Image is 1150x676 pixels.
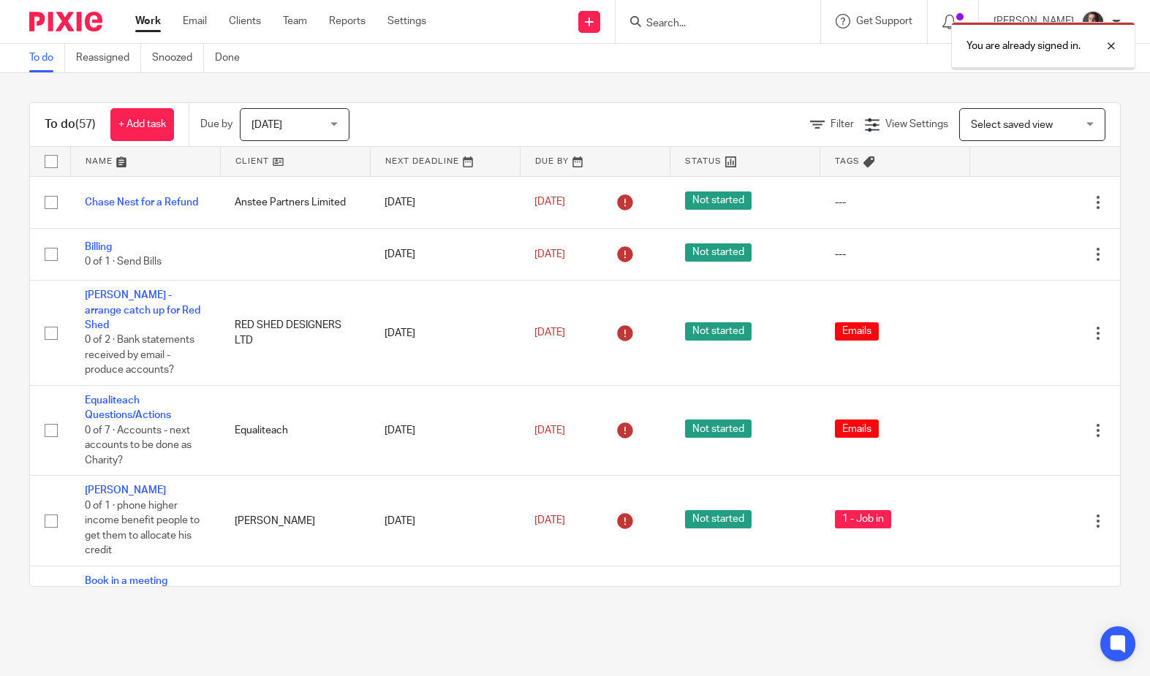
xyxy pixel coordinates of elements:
td: [PERSON_NAME] [220,476,370,566]
span: Emails [835,322,879,341]
a: [PERSON_NAME] - arrange catch up for Red Shed [85,290,200,330]
span: Not started [685,510,752,528]
span: Not started [685,191,752,210]
a: Billing [85,242,112,252]
span: [DATE] [534,327,565,338]
td: Anstee Partners Limited [220,176,370,228]
span: Select saved view [971,120,1053,130]
span: [DATE] [534,249,565,259]
span: [DATE] [251,120,282,130]
a: + Add task [110,108,174,141]
span: 0 of 7 · Accounts - next accounts to be done as Charity? [85,425,192,466]
a: Equaliteach Questions/Actions [85,395,171,420]
td: [DATE] [370,281,520,386]
td: [DATE] [370,228,520,280]
span: Emails [835,419,879,438]
div: --- [835,247,956,262]
span: Not started [685,322,752,341]
p: You are already signed in. [966,39,1081,53]
span: View Settings [885,119,948,129]
h1: To do [45,117,96,132]
span: 0 of 1 · phone higher income benefit people to get them to allocate his credit [85,501,200,556]
a: Chase Nest for a Refund [85,197,198,208]
a: Reports [329,14,366,29]
div: --- [835,195,956,210]
a: Done [215,44,251,72]
a: To do [29,44,65,72]
td: [DATE] [370,476,520,566]
span: Tags [835,157,860,165]
td: Equaliteach [220,386,370,476]
span: [DATE] [534,425,565,436]
img: Pixie [29,12,102,31]
a: Settings [387,14,426,29]
a: Team [283,14,307,29]
img: CP%20Headshot.jpeg [1081,10,1105,34]
a: Email [183,14,207,29]
p: Due by [200,117,232,132]
a: Book in a meeting [85,576,167,586]
span: [DATE] [534,197,565,208]
a: Clients [229,14,261,29]
td: RED SHED DESIGNERS LTD [220,281,370,386]
td: [DATE] [370,386,520,476]
span: Filter [831,119,854,129]
span: Not started [685,419,752,438]
td: [DATE] [370,176,520,228]
td: [PERSON_NAME] [220,566,370,642]
span: (57) [75,118,96,130]
td: [DATE] [370,566,520,642]
a: [PERSON_NAME] [85,485,166,495]
span: 0 of 2 · Bank statements received by email - produce accounts? [85,335,194,376]
a: Reassigned [76,44,141,72]
a: Snoozed [152,44,204,72]
span: Not started [685,243,752,262]
span: 1 - Job in [835,510,891,528]
span: [DATE] [534,516,565,526]
a: Work [135,14,161,29]
span: 0 of 1 · Send Bills [85,257,162,267]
